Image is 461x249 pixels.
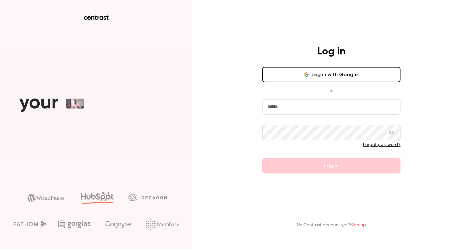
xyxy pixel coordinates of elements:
p: No Contrast account yet? [297,222,366,229]
span: or [326,87,337,94]
a: Sign up [350,223,366,227]
a: Forgot password? [363,142,400,147]
h4: Log in [317,45,345,58]
img: decagon [128,194,167,201]
button: Log in with Google [262,67,400,82]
